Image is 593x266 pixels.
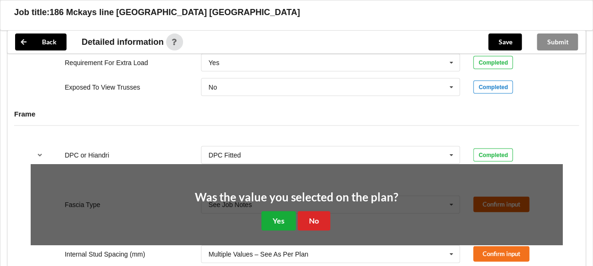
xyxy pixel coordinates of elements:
[65,83,140,91] label: Exposed To View Trusses
[65,59,148,66] label: Requirement For Extra Load
[65,151,109,159] label: DPC or Hiandri
[82,38,164,46] span: Detailed information
[473,56,513,69] div: Completed
[209,152,241,158] div: DPC Fitted
[15,33,67,50] button: Back
[473,81,513,94] div: Completed
[473,246,529,262] button: Confirm input
[195,190,398,205] h2: Was the value you selected on the plan?
[298,211,330,231] button: No
[31,147,49,164] button: reference-toggle
[488,33,522,50] button: Save
[209,59,219,66] div: Yes
[14,7,50,18] h3: Job title:
[473,149,513,162] div: Completed
[209,251,308,258] div: Multiple Values – See As Per Plan
[261,211,296,231] button: Yes
[209,84,217,91] div: No
[65,250,145,258] label: Internal Stud Spacing (mm)
[50,7,300,18] h3: 186 Mckays line [GEOGRAPHIC_DATA] [GEOGRAPHIC_DATA]
[14,109,579,118] h4: Frame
